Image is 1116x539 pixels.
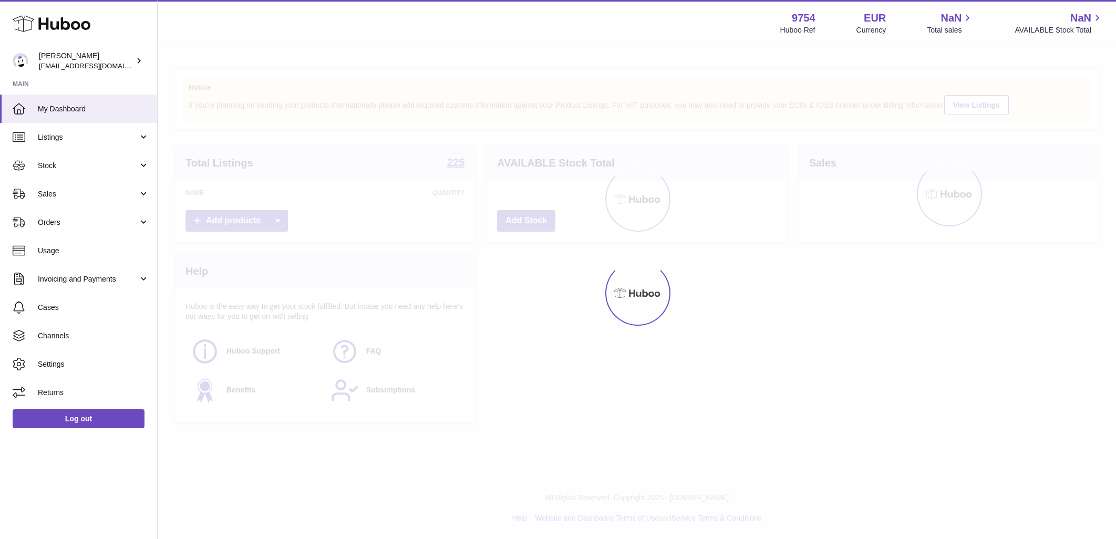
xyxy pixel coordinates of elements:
a: NaN AVAILABLE Stock Total [1015,11,1103,35]
span: Sales [38,189,138,199]
span: Settings [38,359,149,369]
div: Huboo Ref [780,25,815,35]
span: Returns [38,388,149,398]
span: NaN [941,11,962,25]
span: NaN [1070,11,1091,25]
span: Total sales [927,25,974,35]
span: Stock [38,161,138,171]
span: Cases [38,303,149,313]
span: [EMAIL_ADDRESS][DOMAIN_NAME] [39,61,154,70]
div: Currency [856,25,886,35]
a: Log out [13,409,144,428]
a: NaN Total sales [927,11,974,35]
strong: EUR [864,11,886,25]
div: [PERSON_NAME] [39,51,133,71]
span: Orders [38,217,138,227]
span: Channels [38,331,149,341]
img: internalAdmin-9754@internal.huboo.com [13,53,28,69]
span: Usage [38,246,149,256]
span: Listings [38,132,138,142]
span: Invoicing and Payments [38,274,138,284]
span: My Dashboard [38,104,149,114]
strong: 9754 [792,11,815,25]
span: AVAILABLE Stock Total [1015,25,1103,35]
